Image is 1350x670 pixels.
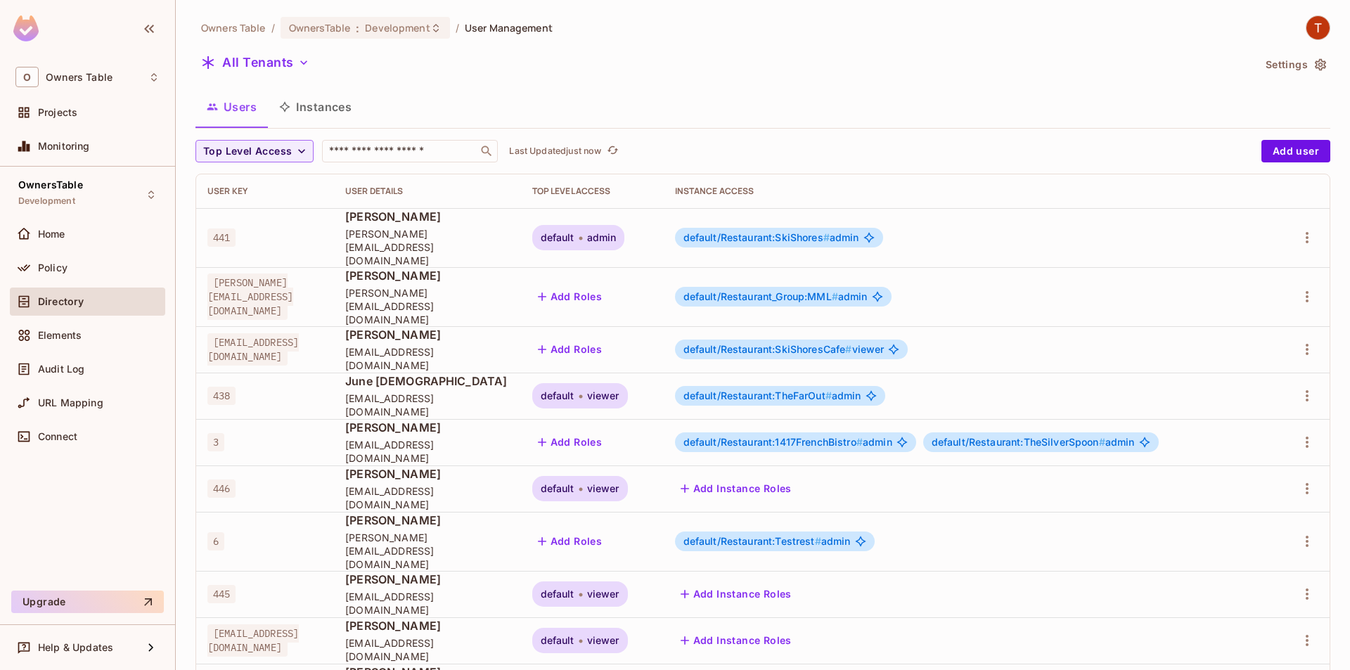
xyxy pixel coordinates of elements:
[532,530,608,553] button: Add Roles
[532,338,608,361] button: Add Roles
[195,51,315,74] button: All Tenants
[823,231,830,243] span: #
[38,107,77,118] span: Projects
[345,227,510,267] span: [PERSON_NAME][EMAIL_ADDRESS][DOMAIN_NAME]
[38,262,67,273] span: Policy
[38,431,77,442] span: Connect
[683,290,838,302] span: default/Restaurant_Group:MML
[207,228,236,247] span: 441
[38,141,90,152] span: Monitoring
[11,591,164,613] button: Upgrade
[345,420,510,435] span: [PERSON_NAME]
[345,268,510,283] span: [PERSON_NAME]
[587,390,619,401] span: viewer
[38,642,113,653] span: Help & Updates
[201,21,266,34] span: the active workspace
[355,22,360,34] span: :
[207,532,224,550] span: 6
[587,483,619,494] span: viewer
[845,343,851,355] span: #
[1261,140,1330,162] button: Add user
[541,390,574,401] span: default
[683,437,892,448] span: admin
[268,89,363,124] button: Instances
[345,392,510,418] span: [EMAIL_ADDRESS][DOMAIN_NAME]
[1099,436,1105,448] span: #
[675,583,797,605] button: Add Instance Roles
[203,143,292,160] span: Top Level Access
[532,285,608,308] button: Add Roles
[18,195,75,207] span: Development
[541,483,574,494] span: default
[856,436,863,448] span: #
[541,635,574,646] span: default
[18,179,83,191] span: OwnersTable
[195,140,314,162] button: Top Level Access
[587,588,619,600] span: viewer
[1260,53,1330,76] button: Settings
[345,484,510,511] span: [EMAIL_ADDRESS][DOMAIN_NAME]
[207,585,236,603] span: 445
[207,479,236,498] span: 446
[15,67,39,87] span: O
[345,513,510,528] span: [PERSON_NAME]
[38,296,84,307] span: Directory
[683,291,868,302] span: admin
[195,89,268,124] button: Users
[207,387,236,405] span: 438
[675,629,797,652] button: Add Instance Roles
[456,21,459,34] li: /
[345,572,510,587] span: [PERSON_NAME]
[541,588,574,600] span: default
[541,232,574,243] span: default
[345,636,510,663] span: [EMAIL_ADDRESS][DOMAIN_NAME]
[683,535,821,547] span: default/Restaurant:Testrest
[587,232,617,243] span: admin
[815,535,821,547] span: #
[683,344,885,355] span: viewer
[683,436,863,448] span: default/Restaurant:1417FrenchBistro
[345,590,510,617] span: [EMAIL_ADDRESS][DOMAIN_NAME]
[675,477,797,500] button: Add Instance Roles
[345,438,510,465] span: [EMAIL_ADDRESS][DOMAIN_NAME]
[683,231,830,243] span: default/Restaurant:SkiShores
[271,21,275,34] li: /
[683,536,851,547] span: admin
[601,143,621,160] span: Click to refresh data
[13,15,39,41] img: SReyMgAAAABJRU5ErkJggg==
[345,373,510,389] span: June [DEMOGRAPHIC_DATA]
[345,345,510,372] span: [EMAIL_ADDRESS][DOMAIN_NAME]
[607,144,619,158] span: refresh
[1306,16,1330,39] img: TableSteaks Development
[832,290,838,302] span: #
[683,389,832,401] span: default/Restaurant:TheFarOut
[345,286,510,326] span: [PERSON_NAME][EMAIL_ADDRESS][DOMAIN_NAME]
[289,21,350,34] span: OwnersTable
[207,624,299,657] span: [EMAIL_ADDRESS][DOMAIN_NAME]
[365,21,430,34] span: Development
[38,330,82,341] span: Elements
[207,433,224,451] span: 3
[604,143,621,160] button: refresh
[683,232,859,243] span: admin
[683,343,852,355] span: default/Restaurant:SkiShoresCafe
[932,436,1105,448] span: default/Restaurant:TheSilverSpoon
[345,531,510,571] span: [PERSON_NAME][EMAIL_ADDRESS][DOMAIN_NAME]
[587,635,619,646] span: viewer
[38,363,84,375] span: Audit Log
[683,390,861,401] span: admin
[932,437,1135,448] span: admin
[532,186,652,197] div: Top Level Access
[38,228,65,240] span: Home
[38,397,103,408] span: URL Mapping
[207,273,293,320] span: [PERSON_NAME][EMAIL_ADDRESS][DOMAIN_NAME]
[675,186,1264,197] div: Instance Access
[345,327,510,342] span: [PERSON_NAME]
[532,431,608,453] button: Add Roles
[345,186,510,197] div: User Details
[345,209,510,224] span: [PERSON_NAME]
[207,333,299,366] span: [EMAIL_ADDRESS][DOMAIN_NAME]
[345,618,510,633] span: [PERSON_NAME]
[825,389,832,401] span: #
[509,146,601,157] p: Last Updated just now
